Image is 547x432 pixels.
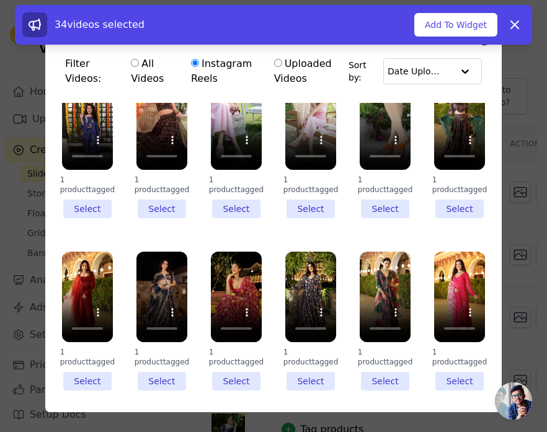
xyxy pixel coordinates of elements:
div: 1 product tagged [285,347,336,367]
div: 1 product tagged [62,175,113,195]
button: Add To Widget [414,13,497,37]
div: Sort by: [349,58,482,84]
label: Uploaded Videos [273,56,342,87]
div: 1 product tagged [434,347,485,367]
div: 1 product tagged [360,175,411,195]
div: 1 product tagged [136,175,187,195]
div: 1 product tagged [211,175,262,195]
div: 1 product tagged [136,347,187,367]
div: 1 product tagged [211,347,262,367]
div: 1 product tagged [360,347,411,367]
label: All Videos [130,56,174,87]
div: 1 product tagged [434,175,485,195]
span: 34 videos selected [55,19,145,30]
div: 1 product tagged [62,347,113,367]
div: Filter Videos: [65,50,349,93]
a: Open chat [495,382,532,420]
label: Instagram Reels [190,56,257,87]
div: 1 product tagged [285,175,336,195]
